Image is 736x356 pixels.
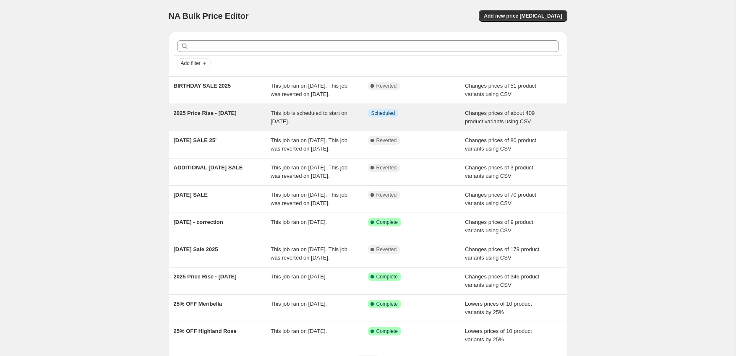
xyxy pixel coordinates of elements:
[174,219,223,225] span: [DATE] - correction
[484,13,562,19] span: Add new price [MEDICAL_DATA]
[174,83,231,89] span: BIRTHDAY SALE 2025
[465,301,532,315] span: Lowers prices of 10 product variants by 25%
[465,246,539,261] span: Changes prices of 179 product variants using CSV
[376,192,397,198] span: Reverted
[376,137,397,144] span: Reverted
[174,137,217,143] span: [DATE] SALE 25'
[271,192,347,206] span: This job ran on [DATE]. This job was reverted on [DATE].
[174,328,237,334] span: 25% OFF Highland Rose
[376,301,398,307] span: Complete
[465,164,533,179] span: Changes prices of 3 product variants using CSV
[376,328,398,335] span: Complete
[465,273,539,288] span: Changes prices of 346 product variants using CSV
[465,110,535,125] span: Changes prices of about 409 product variants using CSV
[271,301,327,307] span: This job ran on [DATE].
[376,246,397,253] span: Reverted
[271,246,347,261] span: This job ran on [DATE]. This job was reverted on [DATE].
[465,192,536,206] span: Changes prices of 70 product variants using CSV
[465,137,536,152] span: Changes prices of 80 product variants using CSV
[174,192,208,198] span: [DATE] SALE
[465,328,532,343] span: Lowers prices of 10 product variants by 25%
[174,110,237,116] span: 2025 Price Rise - [DATE]
[371,110,395,117] span: Scheduled
[271,273,327,280] span: This job ran on [DATE].
[465,83,536,97] span: Changes prices of 51 product variants using CSV
[169,11,249,21] span: NA Bulk Price Editor
[376,164,397,171] span: Reverted
[465,219,533,234] span: Changes prices of 9 product variants using CSV
[174,164,243,171] span: ADDITIONAL [DATE] SALE
[271,219,327,225] span: This job ran on [DATE].
[376,83,397,89] span: Reverted
[376,219,398,226] span: Complete
[174,246,218,252] span: [DATE] Sale 2025
[479,10,567,22] button: Add new price [MEDICAL_DATA]
[271,110,347,125] span: This job is scheduled to start on [DATE].
[271,83,347,97] span: This job ran on [DATE]. This job was reverted on [DATE].
[271,328,327,334] span: This job ran on [DATE].
[376,273,398,280] span: Complete
[174,273,237,280] span: 2025 Price Rise - [DATE]
[181,60,201,67] span: Add filter
[177,58,211,68] button: Add filter
[271,137,347,152] span: This job ran on [DATE]. This job was reverted on [DATE].
[271,164,347,179] span: This job ran on [DATE]. This job was reverted on [DATE].
[174,301,222,307] span: 25% OFF Meribella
